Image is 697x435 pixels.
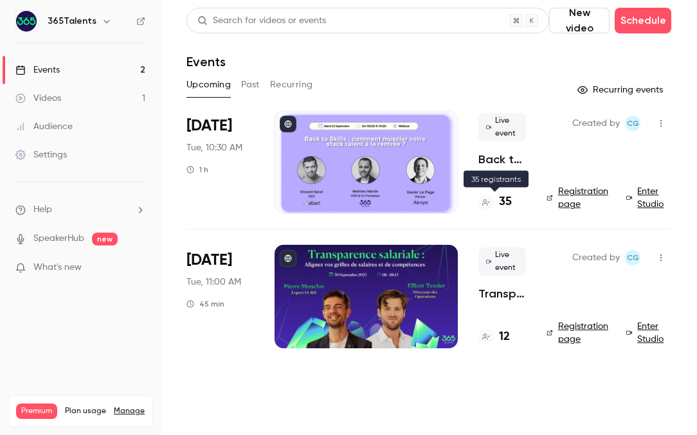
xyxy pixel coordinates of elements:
[478,286,526,301] a: Transparence salariale : Alignez vos grilles de salaires et de compétences
[572,80,671,100] button: Recurring events
[186,54,226,69] h1: Events
[627,250,639,265] span: CG
[626,320,671,346] a: Enter Studio
[15,64,60,76] div: Events
[478,152,526,167] a: Back to Skills : comment muscler votre stack talent à la rentrée ?
[186,276,241,289] span: Tue, 11:00 AM
[478,247,526,276] span: Live event
[186,141,242,154] span: Tue, 10:30 AM
[627,116,639,131] span: CG
[626,185,671,211] a: Enter Studio
[33,261,82,274] span: What's new
[547,320,611,346] a: Registration page
[186,299,224,309] div: 45 min
[186,75,231,95] button: Upcoming
[478,113,526,141] span: Live event
[478,193,512,211] a: 35
[15,120,73,133] div: Audience
[16,404,57,419] span: Premium
[114,406,145,416] a: Manage
[16,11,37,31] img: 365Talents
[186,116,232,136] span: [DATE]
[33,232,84,245] a: SpeakerHub
[186,250,232,271] span: [DATE]
[197,14,326,28] div: Search for videos or events
[549,8,610,33] button: New video
[186,111,254,213] div: Sep 23 Tue, 10:30 AM (Europe/Paris)
[92,233,118,245] span: new
[15,203,145,217] li: help-dropdown-opener
[625,116,640,131] span: Cynthia Garcia
[65,406,106,416] span: Plan usage
[547,185,611,211] a: Registration page
[499,193,512,211] h4: 35
[186,164,208,175] div: 1 h
[241,75,260,95] button: Past
[572,116,620,131] span: Created by
[615,8,671,33] button: Schedule
[15,92,61,105] div: Videos
[499,328,510,346] h4: 12
[48,15,96,28] h6: 365Talents
[15,148,67,161] div: Settings
[478,328,510,346] a: 12
[572,250,620,265] span: Created by
[33,203,52,217] span: Help
[270,75,313,95] button: Recurring
[186,245,254,348] div: Sep 30 Tue, 11:00 AM (Europe/Paris)
[625,250,640,265] span: Cynthia Garcia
